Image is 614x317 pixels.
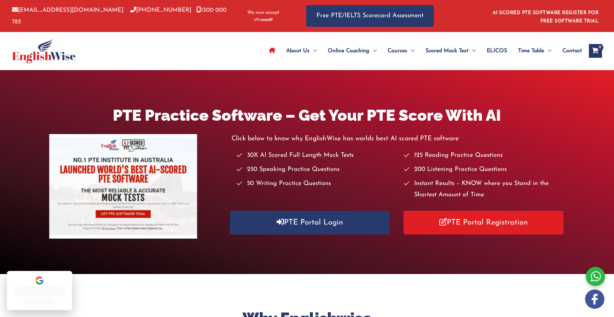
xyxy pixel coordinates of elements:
[281,39,322,63] a: About UsMenu Toggle
[130,7,191,13] a: [PHONE_NUMBER]
[369,39,377,63] span: Menu Toggle
[493,10,599,24] a: AI SCORED PTE SOFTWARE REGISTER FOR FREE SOFTWARE TRIAL
[12,7,123,13] a: [EMAIL_ADDRESS][DOMAIN_NAME]
[468,39,476,63] span: Menu Toggle
[12,39,76,63] img: cropped-ew-logo
[322,39,382,63] a: Online CoachingMenu Toggle
[518,39,544,63] span: Time Table
[263,39,582,63] nav: Site Navigation: Main Menu
[403,211,563,234] a: PTE Portal Registration
[426,39,468,63] span: Scored Mock Test
[488,5,602,27] aside: Header Widget 1
[237,164,398,175] li: 250 Speaking Practice Questions
[306,5,434,27] a: Free PTE/IELTS Scorecard Assessment
[585,289,604,309] img: white-facebook.png
[404,150,565,161] li: 125 Reading Practice Questions
[404,178,565,201] li: Instant Results – KNOW where you Stand in the Shortest Amount of Time
[231,133,565,144] p: Click below to know why EnglishWise has worlds best AI scored PTE software
[420,39,481,63] a: Scored Mock TestMenu Toggle
[557,39,582,63] a: Contact
[328,39,369,63] span: Online Coaching
[544,39,551,63] span: Menu Toggle
[562,39,582,63] span: Contact
[49,105,565,126] h1: PTE Practice Software – Get Your PTE Score With AI
[254,18,273,22] img: Afterpay-Logo
[481,39,513,63] a: ELICOS
[310,39,317,63] span: Menu Toggle
[407,39,414,63] span: Menu Toggle
[237,178,398,189] li: 50 Writing Practice Questions
[12,7,227,24] a: 1300 000 783
[382,39,420,63] a: CoursesMenu Toggle
[487,39,507,63] span: ELICOS
[230,211,390,234] a: PTE Portal Login
[247,9,279,16] span: We now accept
[404,164,565,175] li: 200 Listening Practice Questions
[513,39,557,63] a: Time TableMenu Toggle
[589,44,602,58] a: View Shopping Cart, empty
[388,39,407,63] span: Courses
[237,150,398,161] li: 30X AI Scored Full Length Mock Tests
[49,134,197,239] img: pte-institute-main
[286,39,310,63] span: About Us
